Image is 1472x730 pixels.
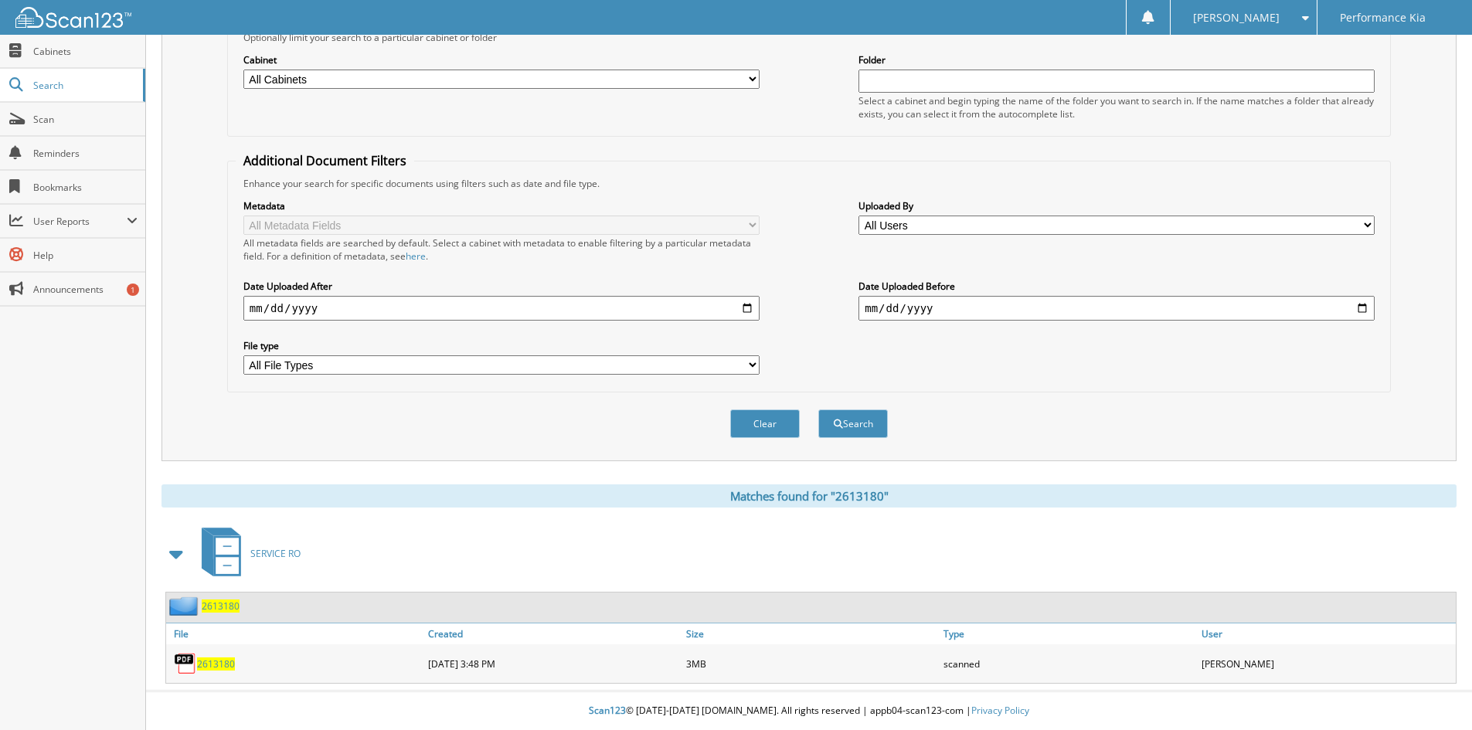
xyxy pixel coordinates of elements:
div: [PERSON_NAME] [1198,648,1456,679]
span: Help [33,249,138,262]
label: Cabinet [243,53,760,66]
span: Performance Kia [1340,13,1426,22]
a: User [1198,623,1456,644]
a: Type [940,623,1198,644]
img: scan123-logo-white.svg [15,7,131,28]
div: All metadata fields are searched by default. Select a cabinet with metadata to enable filtering b... [243,236,760,263]
a: here [406,250,426,263]
div: Matches found for "2613180" [161,484,1457,508]
span: Reminders [33,147,138,160]
span: Search [33,79,135,92]
label: Folder [858,53,1375,66]
a: File [166,623,424,644]
span: SERVICE RO [250,547,301,560]
img: folder2.png [169,596,202,616]
div: © [DATE]-[DATE] [DOMAIN_NAME]. All rights reserved | appb04-scan123-com | [146,692,1472,730]
a: 2613180 [202,599,240,613]
div: [DATE] 3:48 PM [424,648,682,679]
a: Privacy Policy [971,704,1029,717]
label: Date Uploaded Before [858,280,1375,293]
a: Created [424,623,682,644]
span: User Reports [33,215,127,228]
label: Date Uploaded After [243,280,760,293]
a: 2613180 [197,657,235,671]
span: Scan [33,113,138,126]
button: Search [818,409,888,438]
span: Announcements [33,283,138,296]
span: Bookmarks [33,181,138,194]
span: [PERSON_NAME] [1193,13,1280,22]
div: Enhance your search for specific documents using filters such as date and file type. [236,177,1382,190]
input: start [243,296,760,321]
span: Scan123 [589,704,626,717]
a: Size [682,623,940,644]
button: Clear [730,409,800,438]
label: File type [243,339,760,352]
img: PDF.png [174,652,197,675]
div: Select a cabinet and begin typing the name of the folder you want to search in. If the name match... [858,94,1375,121]
div: Optionally limit your search to a particular cabinet or folder [236,31,1382,44]
div: scanned [940,648,1198,679]
div: 1 [127,284,139,296]
a: SERVICE RO [192,523,301,584]
label: Metadata [243,199,760,212]
div: 3MB [682,648,940,679]
label: Uploaded By [858,199,1375,212]
span: Cabinets [33,45,138,58]
input: end [858,296,1375,321]
legend: Additional Document Filters [236,152,414,169]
